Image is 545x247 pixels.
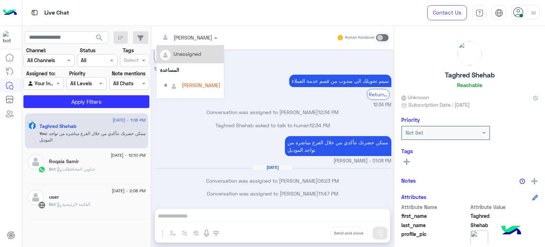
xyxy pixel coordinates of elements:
[49,166,56,172] span: Bot
[154,177,391,184] p: Conversation was assigned to [PERSON_NAME]
[123,47,134,54] label: Tags
[401,117,420,123] h6: Priority
[401,194,426,200] h6: Attributes
[470,203,538,211] span: Attribute Value
[38,202,45,209] img: WebChat
[156,45,224,98] ng-dropdown-panel: Options list
[330,227,367,239] button: Send and close
[318,109,338,115] span: 12:34 PM
[318,178,339,184] span: 06:23 PM
[401,177,416,184] h6: Notes
[30,8,39,17] img: tab
[26,70,55,77] label: Assigned to:
[470,212,538,220] span: Taghred
[373,102,391,108] span: 12:34 PM
[458,41,482,65] img: picture
[28,154,44,170] img: defaultAdmin.png
[3,5,17,20] img: Logo
[182,81,220,89] div: [PERSON_NAME]
[56,202,90,207] span: : القائمة الرئيسية
[112,70,145,77] label: Note mentions
[123,56,139,65] div: Select
[95,33,104,42] span: search
[285,136,391,156] p: 21/2/2025, 1:08 PM
[318,190,338,197] span: 11:47 PM
[91,31,108,47] button: search
[334,158,391,165] span: [PERSON_NAME] - 01:08 PM
[38,166,45,173] img: WhatsApp
[309,122,330,128] span: 12:34 PM
[401,148,538,154] h6: Tags
[154,122,391,129] p: Taghred Shehab asked to talk to human
[495,9,503,17] img: tab
[112,188,145,194] span: [DATE] - 2:08 PM
[529,9,538,17] img: profile
[289,75,391,87] p: 21/2/2025, 12:34 PM
[457,82,482,88] h6: Reachable
[470,221,538,229] span: Shehab
[80,47,95,54] label: Status
[401,203,469,211] span: Attribute Name
[161,50,170,60] img: defaultAdmin.png
[445,71,495,79] h5: Taghred Shehab
[472,5,486,20] a: tab
[499,219,524,243] img: hulul-logo.png
[401,93,429,101] span: Unknown
[475,9,484,17] img: tab
[401,212,469,220] span: first_name
[28,189,44,205] img: defaultAdmin.png
[408,101,470,108] span: Subscription Date : [DATE]
[28,120,34,126] img: picture
[519,178,525,184] img: notes
[427,5,467,20] a: Contact Us
[112,117,145,123] span: [DATE] - 1:08 PM
[3,31,16,44] img: 919860931428189
[39,123,76,129] h5: Taghred Shehab
[401,221,469,229] span: last_name
[154,66,172,72] span: 12:34 PM
[23,95,149,108] button: Apply Filters
[154,108,391,116] p: Conversation was assigned to [PERSON_NAME]
[174,50,201,58] div: Unassigned
[111,152,145,159] span: [DATE] - 12:10 PM
[154,190,391,197] p: Conversation was assigned to [PERSON_NAME]
[169,82,178,91] img: defaultAdmin.png
[367,89,390,100] div: Return to Bot
[29,122,36,129] img: Facebook
[156,63,224,76] div: المساعدة
[69,70,86,77] label: Priority
[26,47,46,54] label: Channel:
[39,131,46,136] span: You
[39,131,145,143] span: ممكن حضرتك تتأكدي من خلال الفرع مباشره من تواجد الموديل
[49,159,79,165] h5: Roqaia Samir
[345,35,375,41] small: Human Handover
[49,194,59,200] h5: user
[531,178,538,184] img: add
[44,8,69,18] p: Live Chat
[56,166,95,172] span: : عناوين المحافظات
[401,230,469,247] span: profile_pic
[49,202,56,207] span: Bot
[253,165,292,170] h6: [DATE]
